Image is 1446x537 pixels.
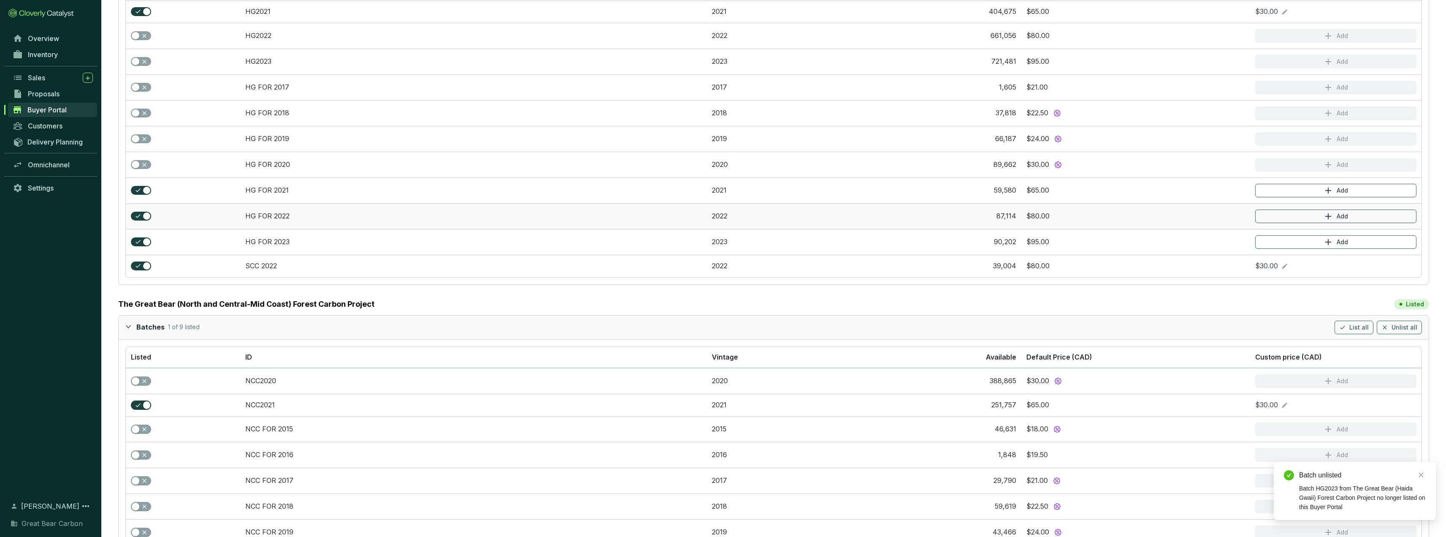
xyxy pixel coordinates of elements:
[240,394,707,416] td: NCC2021
[1337,238,1348,246] p: Add
[1026,262,1050,271] div: $80.00
[1406,300,1424,308] p: Listed
[28,74,45,82] span: Sales
[990,376,1016,386] div: 388,865
[994,186,1016,195] div: 59,580
[8,87,97,101] a: Proposals
[240,468,707,493] td: NCC FOR 2017
[991,401,1016,410] div: 251,757
[245,450,293,459] a: NCC FOR 2016
[8,135,97,149] a: Delivery Planning
[245,134,289,143] a: HG FOR 2019
[996,212,1016,221] div: 87,114
[245,109,289,117] a: HG FOR 2018
[21,501,79,511] span: [PERSON_NAME]
[707,126,850,152] td: 2019
[707,152,850,177] td: 2020
[1392,323,1417,332] span: Unlist all
[28,161,70,169] span: Omnichannel
[1026,475,1245,486] section: $21.00
[707,468,850,493] td: 2017
[28,122,62,130] span: Customers
[993,160,1016,169] div: 89,662
[995,134,1016,144] div: 66,187
[1255,401,1278,410] span: $30.00
[1026,108,1245,119] section: $22.50
[240,74,707,100] td: HG FOR 2017
[707,255,850,277] td: 2022
[1255,184,1416,197] button: Add
[240,416,707,442] td: NCC FOR 2015
[986,353,1016,361] span: Available
[1255,210,1416,223] button: Add
[240,100,707,126] td: HG FOR 2018
[240,255,707,277] td: SCC 2022
[707,368,850,394] td: 2020
[1026,7,1049,16] div: $65.00
[245,57,271,65] a: HG2023
[999,83,1016,92] div: 1,605
[989,7,1016,16] div: 404,675
[712,353,738,361] span: Vintage
[22,518,83,529] span: Great Bear Carbon
[240,23,707,49] td: HG2022
[28,90,60,98] span: Proposals
[707,100,850,126] td: 2018
[240,442,707,468] td: NCC FOR 2016
[707,23,850,49] td: 2022
[245,476,293,485] a: NCC FOR 2017
[993,528,1016,537] div: 43,466
[168,323,200,332] p: 1 of 9 listed
[1337,186,1348,195] p: Add
[240,229,707,255] td: HG FOR 2023
[1299,484,1426,512] div: Batch HG2023 from The Great Bear (Haida Gwaii) Forest Carbon Project no longer listed on this Buy...
[1026,376,1245,387] section: $30.00
[240,152,707,177] td: HG FOR 2020
[245,262,277,270] a: SCC 2022
[8,103,97,117] a: Buyer Portal
[707,347,850,368] th: Vintage
[1026,450,1245,460] section: $19.50
[707,493,850,519] td: 2018
[993,476,1016,485] div: 29,790
[245,212,290,220] a: HG FOR 2022
[1026,401,1049,410] div: $65.00
[1416,470,1426,480] a: Close
[1026,353,1092,361] span: Default Price (CAD)
[1377,321,1422,334] button: Unlist all
[136,323,165,332] p: Batches
[118,298,374,310] a: The Great Bear (North and Central-Mid Coast) Forest Carbon Project
[28,34,59,43] span: Overview
[1026,159,1245,170] section: $30.00
[1026,83,1245,92] section: $21.00
[1026,424,1245,435] section: $18.00
[1255,235,1416,249] button: Add
[849,347,1021,368] th: Available
[1255,353,1322,361] span: Custom price (CAD)
[28,184,54,192] span: Settings
[8,71,97,85] a: Sales
[245,528,293,536] a: NCC FOR 2019
[996,109,1016,118] div: 37,818
[8,158,97,172] a: Omnichannel
[1026,501,1245,512] section: $22.50
[707,229,850,255] td: 2023
[8,31,97,46] a: Overview
[1026,186,1049,195] div: $65.00
[1418,472,1424,478] span: close
[990,31,1016,41] div: 661,056
[240,203,707,229] td: HG FOR 2022
[998,450,1016,460] div: 1,848
[131,353,151,361] span: Listed
[240,368,707,394] td: NCC2020
[1299,470,1426,480] div: Batch unlisted
[245,160,290,169] a: HG FOR 2020
[245,401,275,409] a: NCC2021
[245,425,293,433] a: NCC FOR 2015
[240,49,707,74] td: HG2023
[707,442,850,468] td: 2016
[240,126,707,152] td: HG FOR 2019
[245,376,276,385] a: NCC2020
[245,237,290,246] a: HG FOR 2023
[1026,31,1245,41] section: $80.00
